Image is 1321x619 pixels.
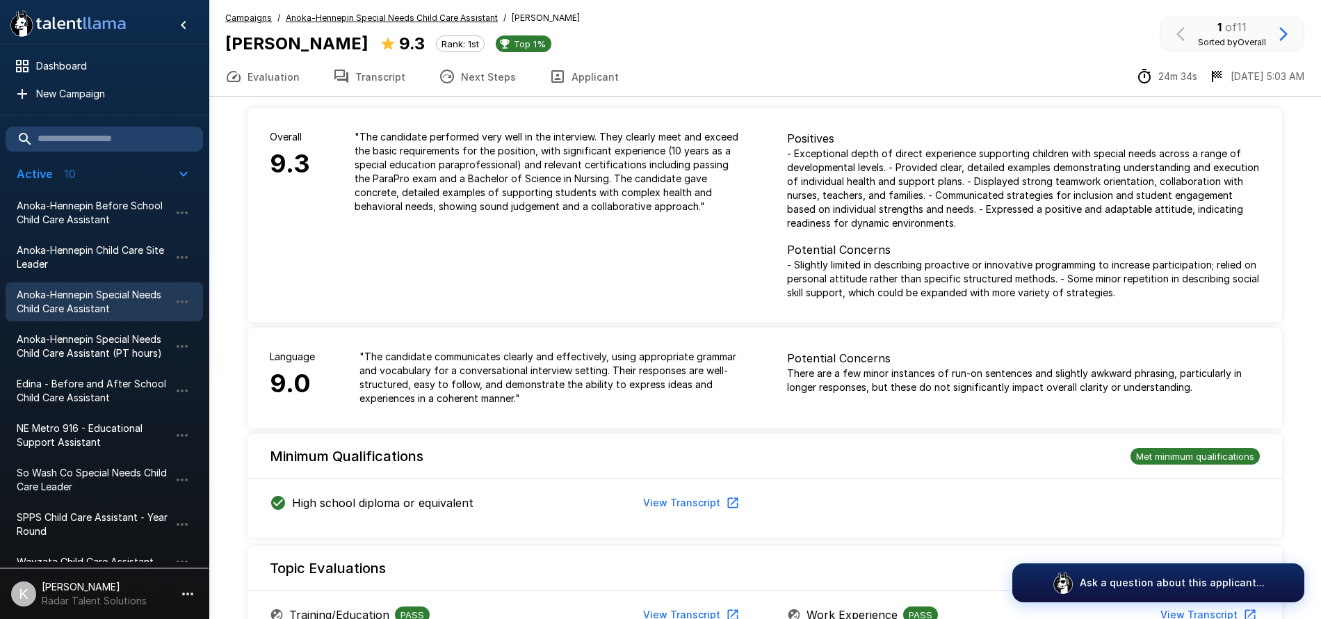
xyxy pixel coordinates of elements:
[270,557,386,579] h6: Topic Evaluations
[292,495,473,511] p: High school diploma or equivalent
[225,33,368,54] b: [PERSON_NAME]
[787,350,1260,367] p: Potential Concerns
[1158,70,1197,83] p: 24m 34s
[399,33,425,54] b: 9.3
[437,38,484,49] span: Rank: 1st
[787,147,1260,230] p: - Exceptional depth of direct experience supporting children with special needs across a range of...
[503,11,506,25] span: /
[1130,451,1260,462] span: Met minimum qualifications
[787,367,1260,394] p: There are a few minor instances of run-on sentences and slightly awkward phrasing, particularly i...
[787,241,1260,258] p: Potential Concerns
[1136,68,1197,85] div: The time between starting and completing the interview
[209,57,316,96] button: Evaluation
[1012,563,1304,602] button: Ask a question about this applicant...
[638,490,743,516] button: View Transcript
[1208,68,1304,85] div: The date and time when the interview was completed
[277,11,280,25] span: /
[1231,70,1304,83] p: [DATE] 5:03 AM
[1198,37,1266,47] span: Sorted by Overall
[508,38,551,49] span: Top 1%
[270,144,310,184] h6: 9.3
[225,13,272,23] u: Campaigns
[270,350,315,364] p: Language
[787,130,1260,147] p: Positives
[359,350,743,405] p: " The candidate communicates clearly and effectively, using appropriate grammar and vocabulary fo...
[422,57,533,96] button: Next Steps
[270,130,310,144] p: Overall
[533,57,635,96] button: Applicant
[1225,20,1247,34] span: of 11
[787,258,1260,300] p: - Slightly limited in describing proactive or innovative programming to increase participation; r...
[286,13,498,23] u: Anoka-Hennepin Special Needs Child Care Assistant
[1217,20,1222,34] b: 1
[1052,572,1074,594] img: logo_glasses@2x.png
[316,57,422,96] button: Transcript
[270,445,423,467] h6: Minimum Qualifications
[512,11,580,25] span: [PERSON_NAME]
[270,364,315,404] h6: 9.0
[1080,576,1265,590] p: Ask a question about this applicant...
[355,130,743,214] p: " The candidate performed very well in the interview. They clearly meet and exceed the basic requ...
